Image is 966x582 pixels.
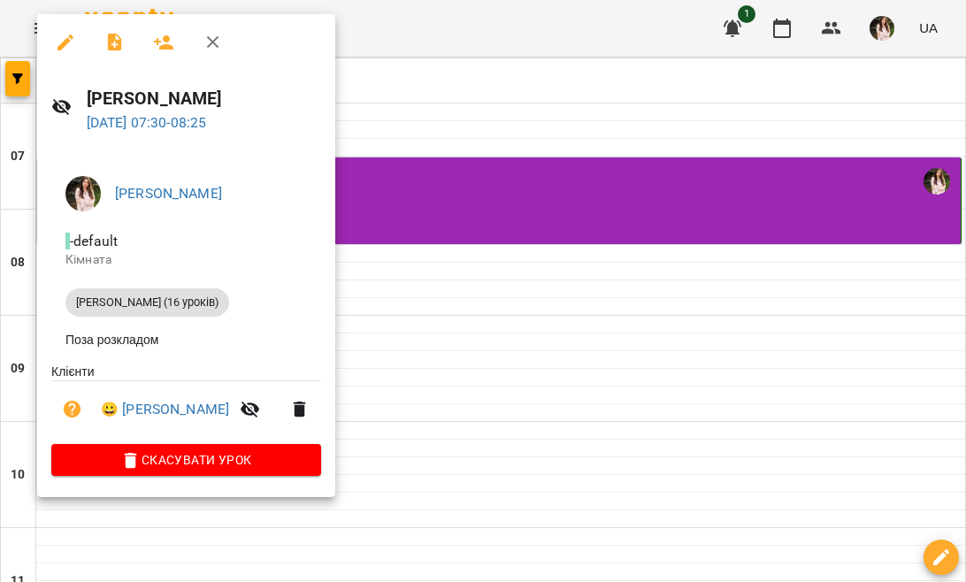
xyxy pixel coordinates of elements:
span: [PERSON_NAME] (16 уроків) [65,295,229,310]
li: Поза розкладом [51,324,321,356]
button: Скасувати Урок [51,444,321,476]
p: Кімната [65,251,307,269]
a: 😀 [PERSON_NAME] [101,399,229,420]
ul: Клієнти [51,363,321,445]
h6: [PERSON_NAME] [87,85,321,112]
img: 0c816b45d4ae52af7ed0235fc7ac0ba2.jpg [65,176,101,211]
a: [DATE] 07:30-08:25 [87,114,207,131]
span: - default [65,233,121,249]
a: [PERSON_NAME] [115,185,222,202]
span: Скасувати Урок [65,449,307,471]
